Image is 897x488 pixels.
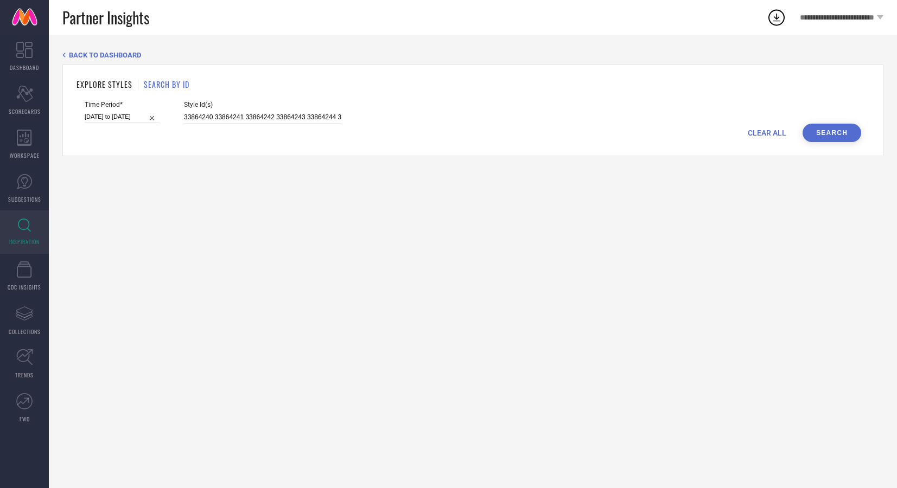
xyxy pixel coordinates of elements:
h1: SEARCH BY ID [144,79,189,90]
span: Partner Insights [62,7,149,29]
span: Time Period* [85,101,160,108]
span: SUGGESTIONS [8,195,41,203]
div: Back TO Dashboard [62,51,883,59]
button: Search [803,124,861,142]
div: Open download list [767,8,786,27]
span: INSPIRATION [9,237,40,246]
span: CLEAR ALL [748,129,786,137]
span: TRENDS [15,371,34,379]
span: WORKSPACE [10,151,40,159]
span: DASHBOARD [10,63,39,72]
input: Select time period [85,111,160,123]
input: Enter comma separated style ids e.g. 12345, 67890 [184,111,341,124]
span: FWD [20,415,30,423]
span: CDC INSIGHTS [8,283,41,291]
span: BACK TO DASHBOARD [69,51,141,59]
span: Style Id(s) [184,101,341,108]
span: COLLECTIONS [9,328,41,336]
span: SCORECARDS [9,107,41,115]
h1: EXPLORE STYLES [77,79,132,90]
